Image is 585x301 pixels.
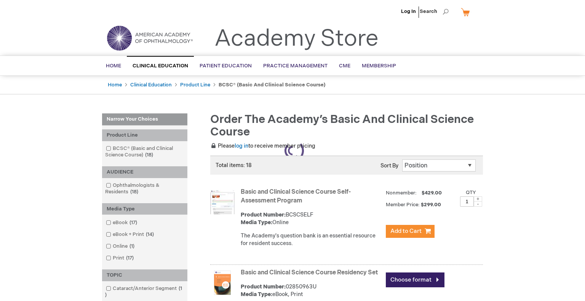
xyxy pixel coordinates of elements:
span: 1 [128,243,136,249]
a: Product Line [180,82,210,88]
strong: Product Number: [241,212,286,218]
span: $429.00 [420,190,443,196]
strong: Narrow Your Choices [102,113,187,126]
a: Online1 [104,243,137,250]
div: AUDIENCE [102,166,187,178]
a: Home [108,82,122,88]
a: log in [235,143,248,149]
div: Product Line [102,129,187,141]
span: 17 [124,255,136,261]
strong: Nonmember: [386,188,417,198]
span: 1 [105,285,182,298]
label: Qty [466,190,476,196]
a: Academy Store [214,25,379,53]
div: TOPIC [102,269,187,281]
span: Add to Cart [390,228,422,235]
img: Basic and Clinical Science Course Self-Assessment Program [210,190,235,214]
div: 02850963U eBook, Print [241,283,382,298]
span: Home [106,63,121,69]
a: Ophthalmologists & Residents18 [104,182,185,196]
a: Choose format [386,272,444,287]
a: Log In [401,8,416,14]
a: eBook17 [104,219,140,226]
span: Practice Management [263,63,328,69]
a: Basic and Clinical Science Course Residency Set [241,269,378,276]
div: The Academy's question bank is an essential resource for resident success. [241,232,382,247]
span: Order the Academy’s Basic and Clinical Science Course [210,113,474,139]
a: Clinical Education [130,82,172,88]
strong: BCSC® (Basic and Clinical Science Course) [219,82,326,88]
img: Basic and Clinical Science Course Residency Set [210,271,235,295]
a: eBook + Print14 [104,231,157,238]
span: Membership [362,63,396,69]
span: $299.00 [421,202,442,208]
span: Search [420,4,449,19]
span: Total items: 18 [216,162,252,169]
a: Basic and Clinical Science Course Self-Assessment Program [241,188,351,204]
span: CME [339,63,350,69]
span: 18 [143,152,155,158]
span: 14 [144,231,156,237]
span: Patient Education [200,63,252,69]
strong: Member Price: [386,202,420,208]
div: Media Type [102,203,187,215]
strong: Media Type: [241,291,272,298]
label: Sort By [380,162,398,169]
a: Cataract/Anterior Segment1 [104,285,185,299]
span: 17 [128,220,139,226]
input: Qty [460,196,474,207]
span: Clinical Education [133,63,188,69]
a: BCSC® (Basic and Clinical Science Course)18 [104,145,185,159]
strong: Media Type: [241,219,272,226]
strong: Product Number: [241,283,286,290]
a: Print17 [104,255,137,262]
span: 18 [128,189,140,195]
span: Please to receive member pricing [210,143,315,149]
button: Add to Cart [386,225,435,238]
div: BCSCSELF Online [241,211,382,226]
